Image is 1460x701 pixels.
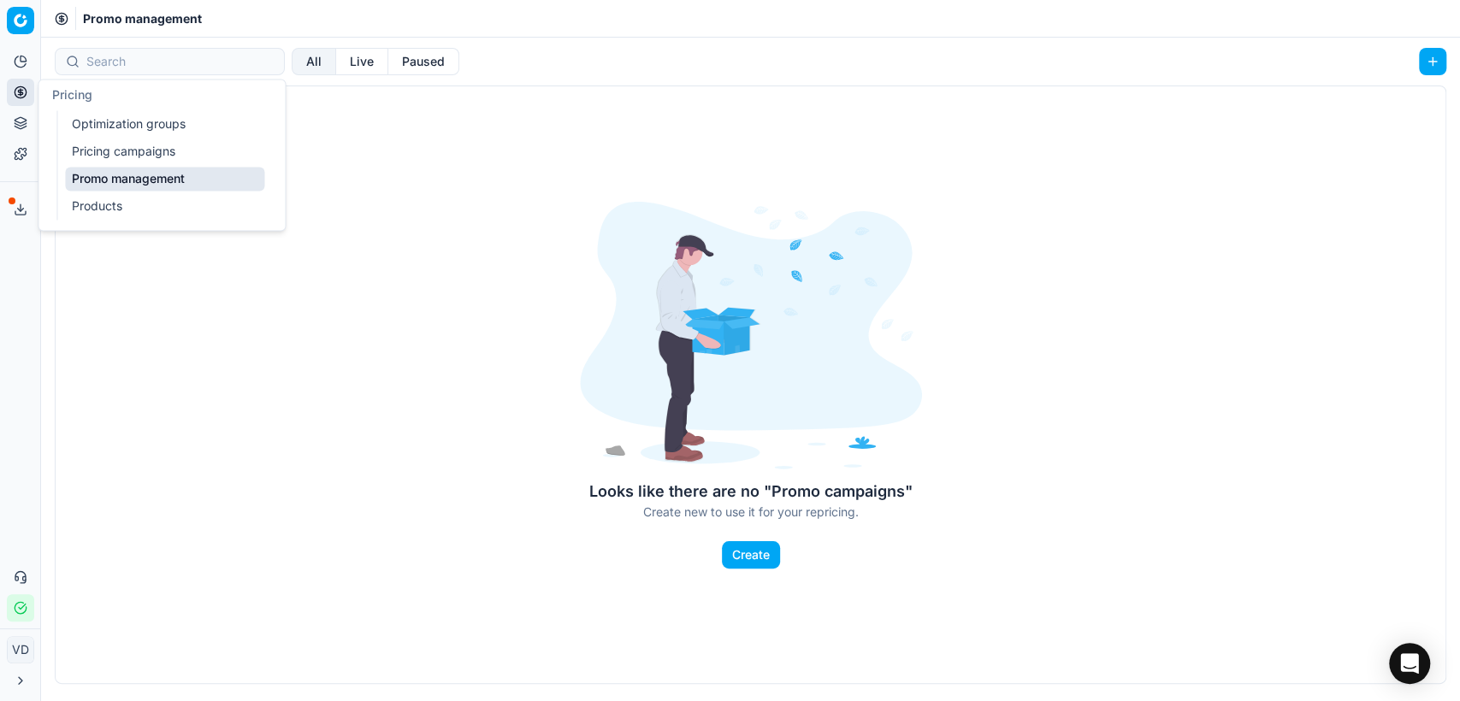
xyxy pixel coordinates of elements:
div: Open Intercom Messenger [1389,643,1430,684]
nav: breadcrumb [83,10,202,27]
span: Pricing [52,87,92,102]
a: Pricing campaigns [65,139,264,163]
a: Optimization groups [65,112,264,136]
input: Search [86,53,274,70]
button: all [292,48,336,75]
span: VD [8,637,33,663]
a: Promo management [65,167,264,191]
button: paused [388,48,459,75]
div: Looks like there are no "Promo campaigns" [580,480,922,504]
a: Products [65,194,264,218]
div: Create new to use it for your repricing. [580,504,922,521]
button: VD [7,636,34,663]
button: Create [722,541,780,568]
span: Promo management [83,10,202,27]
button: live [336,48,388,75]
